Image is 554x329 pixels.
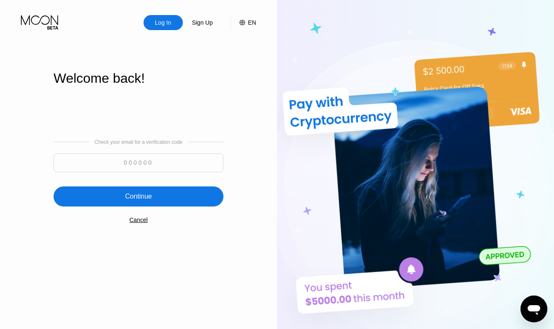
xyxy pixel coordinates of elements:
[144,15,183,30] div: Log In
[54,186,223,207] div: Continue
[54,153,223,172] input: 000000
[191,18,214,27] div: Sign Up
[129,217,148,223] div: Cancel
[154,18,172,27] div: Log In
[54,71,223,86] div: Welcome back!
[248,19,256,26] div: EN
[521,296,547,322] iframe: Button to launch messaging window
[125,192,152,201] div: Continue
[231,15,256,30] div: EN
[95,139,182,145] div: Check your email for a verification code
[183,15,222,30] div: Sign Up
